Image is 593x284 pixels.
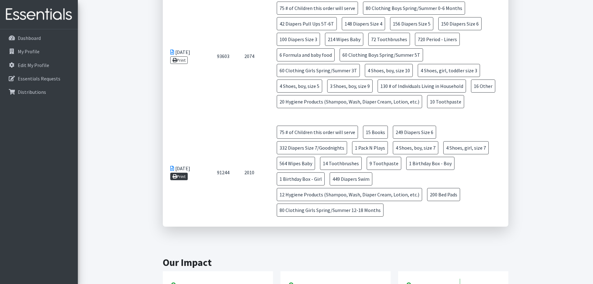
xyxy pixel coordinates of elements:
span: 4 Shoes, girl, toddler size 3 [418,64,480,77]
span: 14 Toothbrushes [320,157,362,170]
span: 4 Shoes, boy, size 5 [277,79,322,93]
span: 150 Diapers Size 6 [438,17,482,30]
a: Essentials Requests [2,72,75,85]
td: [DATE] [163,118,209,227]
span: 1 Birthday Box - Girl [277,172,325,185]
p: Essentials Requests [18,75,60,82]
a: Distributions [2,86,75,98]
span: 214 Wipes Baby [325,33,363,46]
span: 332 Diapers Size 7/Goodnights [277,141,347,154]
a: Print [170,173,188,180]
span: 80 Clothing Girls Spring/Summer 12-18 Months [277,204,384,217]
td: 2010 [237,118,267,227]
p: My Profile [18,48,40,55]
span: 80 Clothing Boys Spring/Summer 0-6 Months [363,2,465,15]
span: 1 Birthday Box - Boy [406,157,454,170]
td: 91244 [209,118,237,227]
a: Print [170,56,188,64]
span: 16 Other [471,79,495,93]
span: 449 Diapers Swim [330,172,372,185]
span: 20 Hygiene Products (Shampoo, Wash, Diaper Cream, Lotion, etc.) [277,95,422,108]
span: 75 # of Children this order will serve [277,2,358,15]
p: Distributions [18,89,46,95]
img: HumanEssentials [2,4,75,25]
span: 15 Books [363,126,388,139]
span: 100 Diapers Size 3 [277,33,320,46]
span: 4 Shoes, girl, size 7 [443,141,489,154]
span: 564 Wipes Baby [277,157,315,170]
span: 720 Period - Liners [415,33,460,46]
span: 72 Toothbrushes [368,33,410,46]
a: Dashboard [2,32,75,44]
span: 42 Diapers Pull Ups 5T-6T [277,17,337,30]
p: Dashboard [18,35,41,41]
span: 60 Clothing Girls Spring/Summer 3T [277,64,360,77]
span: 4 Shoes, boy, size 10 [365,64,413,77]
span: 148 Diapers Size 4 [342,17,385,30]
span: 60 Clothing Boys Spring/Summer 5T [340,48,423,61]
span: 3 Shoes, boy, size 9 [327,79,373,93]
h2: Our Impact [163,257,508,268]
span: 6 Formula and baby food [277,48,335,61]
a: Edit My Profile [2,59,75,71]
span: 75 # of Children this order will serve [277,126,358,139]
span: 10 Toothpaste [427,95,464,108]
p: Edit My Profile [18,62,49,68]
span: 4 Shoes, boy, size 7 [393,141,438,154]
span: 156 Diapers Size 5 [390,17,433,30]
span: 249 Diapers Size 6 [393,126,436,139]
span: 200 Bed Pads [427,188,460,201]
span: 130 # of Individuals Living in Household [378,79,466,93]
span: 9 Toothpaste [367,157,401,170]
span: 1 Pack N Plays [352,141,388,154]
span: 12 Hygiene Products (Shampoo, Wash, Diaper Cream, Lotion, etc.) [277,188,422,201]
a: My Profile [2,45,75,58]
